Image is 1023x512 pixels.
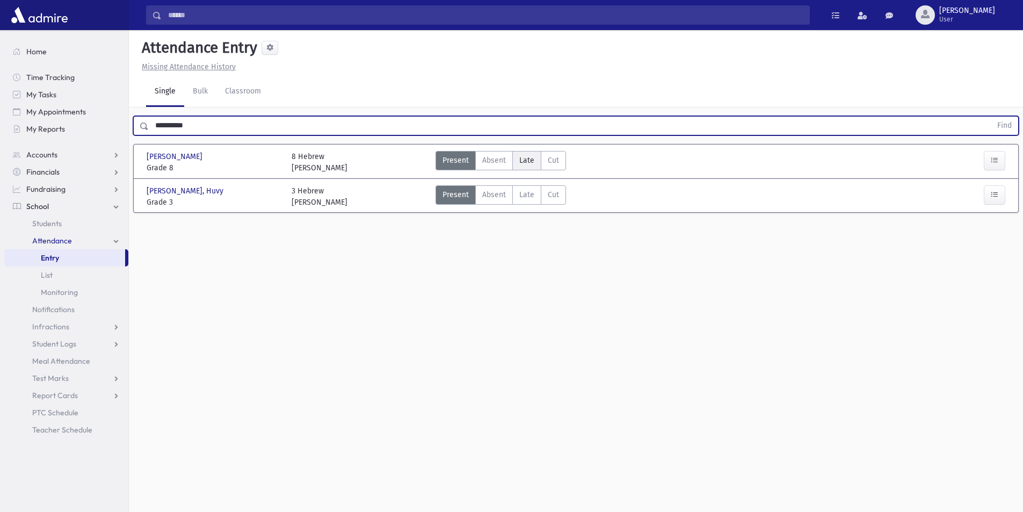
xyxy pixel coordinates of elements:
div: AttTypes [436,185,566,208]
span: Infractions [32,322,69,331]
span: My Reports [26,124,65,134]
a: Report Cards [4,387,128,404]
a: Attendance [4,232,128,249]
a: Bulk [184,77,216,107]
a: Accounts [4,146,128,163]
span: Fundraising [26,184,66,194]
span: List [41,270,53,280]
a: Home [4,43,128,60]
span: Accounts [26,150,57,160]
a: Financials [4,163,128,181]
a: Meal Attendance [4,352,128,370]
span: Absent [482,155,506,166]
span: Grade 8 [147,162,281,174]
div: 8 Hebrew [PERSON_NAME] [292,151,347,174]
span: Test Marks [32,373,69,383]
div: 3 Hebrew [PERSON_NAME] [292,185,347,208]
span: PTC Schedule [32,408,78,417]
a: List [4,266,128,284]
span: Meal Attendance [32,356,90,366]
button: Find [991,117,1018,135]
a: Classroom [216,77,270,107]
span: [PERSON_NAME] [147,151,205,162]
span: My Appointments [26,107,86,117]
a: PTC Schedule [4,404,128,421]
a: Students [4,215,128,232]
span: Cut [548,155,559,166]
a: Student Logs [4,335,128,352]
span: User [939,15,995,24]
span: Grade 3 [147,197,281,208]
a: Single [146,77,184,107]
span: Teacher Schedule [32,425,92,435]
img: AdmirePro [9,4,70,26]
a: School [4,198,128,215]
a: Teacher Schedule [4,421,128,438]
span: My Tasks [26,90,56,99]
span: Late [519,189,534,200]
span: Present [442,189,469,200]
span: Attendance [32,236,72,246]
a: Missing Attendance History [137,62,236,71]
a: Notifications [4,301,128,318]
a: Monitoring [4,284,128,301]
span: Present [442,155,469,166]
a: Time Tracking [4,69,128,86]
span: Notifications [32,305,75,314]
a: Fundraising [4,181,128,198]
a: Infractions [4,318,128,335]
span: Home [26,47,47,56]
a: Test Marks [4,370,128,387]
input: Search [162,5,809,25]
a: My Reports [4,120,128,138]
span: [PERSON_NAME], Huvy [147,185,226,197]
span: Report Cards [32,391,78,400]
a: My Tasks [4,86,128,103]
span: Monitoring [41,287,78,297]
h5: Attendance Entry [137,39,257,57]
div: AttTypes [436,151,566,174]
span: Financials [26,167,60,177]
span: Entry [41,253,59,263]
span: Cut [548,189,559,200]
span: Students [32,219,62,228]
span: School [26,201,49,211]
a: My Appointments [4,103,128,120]
span: Late [519,155,534,166]
span: Student Logs [32,339,76,349]
span: [PERSON_NAME] [939,6,995,15]
span: Absent [482,189,506,200]
u: Missing Attendance History [142,62,236,71]
a: Entry [4,249,125,266]
span: Time Tracking [26,73,75,82]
